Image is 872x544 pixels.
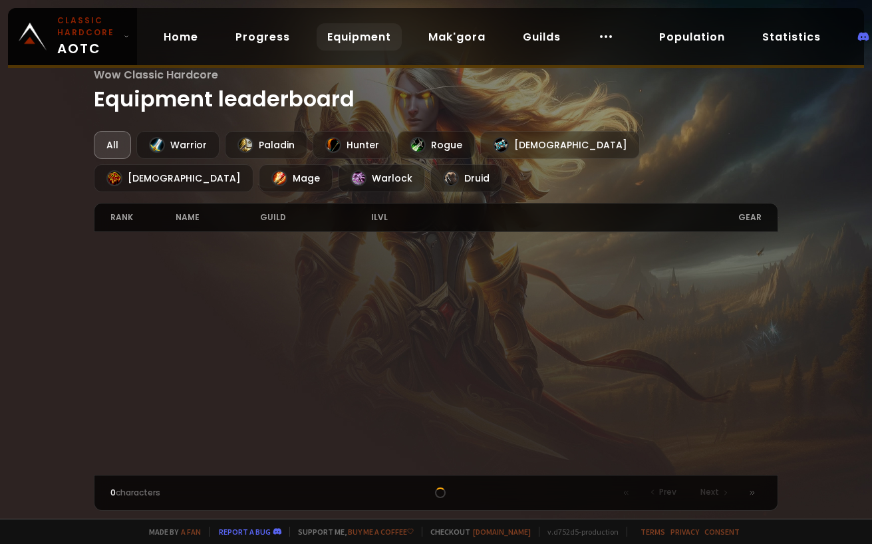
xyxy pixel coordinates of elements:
a: a fan [181,527,201,537]
a: Equipment [317,23,402,51]
div: name [176,204,260,231]
span: Support me, [289,527,414,537]
a: Statistics [752,23,831,51]
div: Warlock [338,164,425,192]
a: Home [153,23,209,51]
span: 0 [110,487,116,498]
a: Report a bug [219,527,271,537]
div: Rogue [397,131,475,159]
small: Classic Hardcore [57,15,118,39]
a: Consent [704,527,740,537]
div: Warrior [136,131,219,159]
a: Buy me a coffee [348,527,414,537]
div: Hunter [313,131,392,159]
a: Classic HardcoreAOTC [8,8,137,65]
span: Checkout [422,527,531,537]
span: Made by [141,527,201,537]
div: Paladin [225,131,307,159]
a: Progress [225,23,301,51]
span: AOTC [57,15,118,59]
a: Mak'gora [418,23,496,51]
span: v. d752d5 - production [539,527,619,537]
span: Prev [659,486,676,498]
div: Mage [259,164,333,192]
div: ilvl [371,204,436,231]
a: Population [649,23,736,51]
div: guild [260,204,371,231]
div: characters [110,487,273,499]
div: [DEMOGRAPHIC_DATA] [94,164,253,192]
a: Privacy [670,527,699,537]
a: Guilds [512,23,571,51]
span: Next [700,486,719,498]
div: All [94,131,131,159]
div: gear [436,204,762,231]
div: Druid [430,164,502,192]
a: [DOMAIN_NAME] [473,527,531,537]
div: rank [110,204,176,231]
div: [DEMOGRAPHIC_DATA] [480,131,640,159]
h1: Equipment leaderboard [94,67,779,115]
a: Terms [641,527,665,537]
span: Wow Classic Hardcore [94,67,779,83]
